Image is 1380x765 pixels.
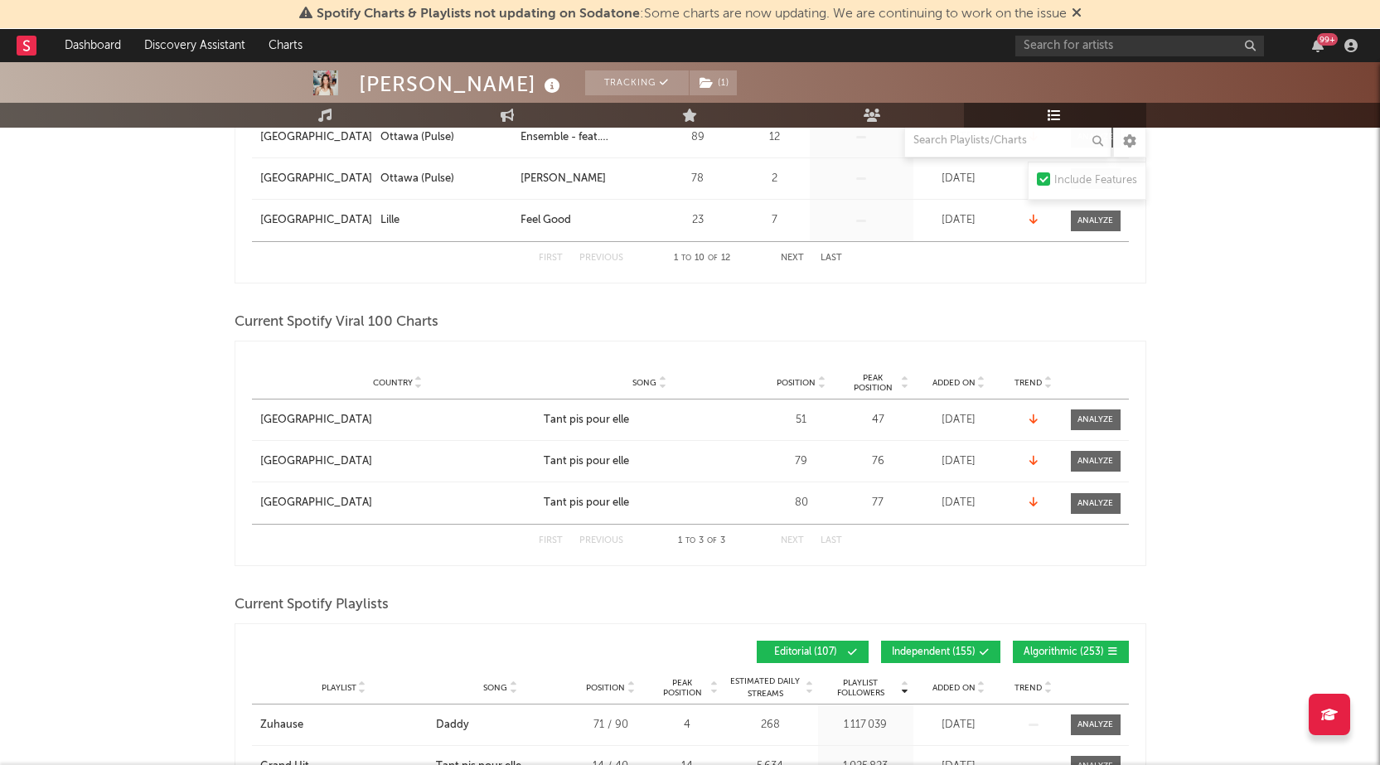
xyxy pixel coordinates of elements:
span: Peak Position [656,678,709,698]
div: [DATE] [918,717,1000,734]
span: to [685,537,695,545]
a: [GEOGRAPHIC_DATA] [260,129,372,146]
span: Independent ( 155 ) [892,647,976,657]
button: Next [781,536,804,545]
a: [GEOGRAPHIC_DATA] [260,453,535,470]
span: Position [777,378,816,388]
input: Search for artists [1015,36,1264,56]
button: 99+ [1312,39,1324,52]
span: of [708,254,718,262]
a: Feel Good [521,212,652,229]
div: 1 3 3 [656,531,748,551]
div: Ottawa (Pulse) [380,171,454,187]
a: Dashboard [53,29,133,62]
a: Lille [380,212,512,229]
div: 78 [661,171,735,187]
button: Previous [579,254,623,263]
button: Next [781,254,804,263]
button: Tracking [585,70,689,95]
div: 77 [847,495,909,511]
button: Algorithmic(253) [1013,641,1129,663]
a: [GEOGRAPHIC_DATA] [260,495,535,511]
div: Feel Good [521,212,571,229]
a: [PERSON_NAME] [521,171,652,187]
span: of [707,537,717,545]
div: [GEOGRAPHIC_DATA] [260,412,372,428]
div: [DATE] [918,412,1000,428]
div: Include Features [1054,171,1137,191]
a: Charts [257,29,314,62]
button: First [539,536,563,545]
div: 1 117 039 [822,717,909,734]
div: 47 [847,412,909,428]
a: Discovery Assistant [133,29,257,62]
span: Trend [1014,378,1042,388]
div: [DATE] [918,212,1000,229]
div: [DATE] [918,495,1000,511]
span: Added On [932,378,976,388]
a: Ottawa (Pulse) [380,171,512,187]
button: Independent(155) [881,641,1000,663]
button: Last [821,536,842,545]
span: Playlist Followers [822,678,899,698]
div: 89 [661,129,735,146]
div: [PERSON_NAME] [359,70,564,98]
a: Ensemble - feat. [PERSON_NAME] [521,129,652,146]
a: [GEOGRAPHIC_DATA] [260,212,372,229]
span: ( 1 ) [689,70,738,95]
a: Tant pis pour elle [544,412,756,428]
span: Estimated Daily Streams [727,675,804,700]
div: 76 [847,453,909,470]
div: Tant pis pour elle [544,495,629,511]
div: 23 [661,212,735,229]
button: Editorial(107) [757,641,869,663]
div: Ottawa (Pulse) [380,129,454,146]
span: Editorial ( 107 ) [767,647,844,657]
span: Position [586,683,625,693]
div: 71 / 90 [574,717,648,734]
div: Zuhause [260,717,303,734]
span: Playlist [322,683,356,693]
div: [DATE] [918,453,1000,470]
a: Tant pis pour elle [544,495,756,511]
a: Zuhause [260,717,428,734]
div: Tant pis pour elle [544,453,629,470]
div: 79 [764,453,839,470]
span: to [681,254,691,262]
span: : Some charts are now updating. We are continuing to work on the issue [317,7,1067,21]
div: Daddy [436,717,469,734]
span: Algorithmic ( 253 ) [1024,647,1104,657]
div: 7 [743,212,806,229]
span: Current Spotify Playlists [235,595,389,615]
span: Added On [932,683,976,693]
a: [GEOGRAPHIC_DATA] [260,171,372,187]
a: Ottawa (Pulse) [380,129,512,146]
a: Tant pis pour elle [544,453,756,470]
span: Song [483,683,507,693]
div: Lille [380,212,399,229]
span: Peak Position [847,373,899,393]
div: 1 10 12 [656,249,748,269]
span: Song [632,378,656,388]
button: First [539,254,563,263]
span: Country [373,378,413,388]
button: Last [821,254,842,263]
span: Trend [1014,683,1042,693]
div: [DATE] [918,171,1000,187]
div: 99 + [1317,33,1338,46]
span: Dismiss [1072,7,1082,21]
div: [GEOGRAPHIC_DATA] [260,495,372,511]
div: 2 [743,171,806,187]
button: (1) [690,70,737,95]
div: [PERSON_NAME] [521,171,606,187]
span: Current Spotify Viral 100 Charts [235,312,438,332]
div: 4 [656,717,719,734]
div: 51 [764,412,839,428]
div: Tant pis pour elle [544,412,629,428]
div: [GEOGRAPHIC_DATA] [260,453,372,470]
span: Spotify Charts & Playlists not updating on Sodatone [317,7,640,21]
